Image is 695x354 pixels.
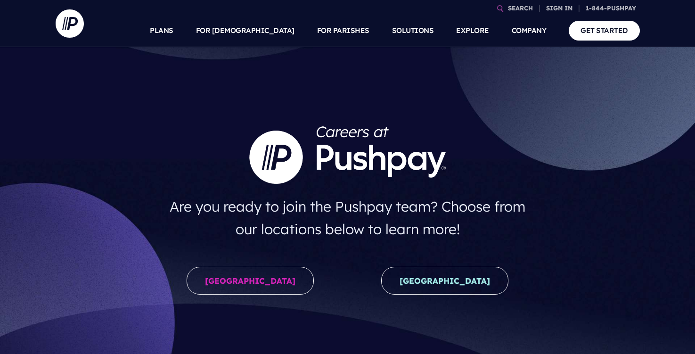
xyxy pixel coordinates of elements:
[512,14,547,47] a: COMPANY
[456,14,489,47] a: EXPLORE
[160,191,535,244] h4: Are you ready to join the Pushpay team? Choose from our locations below to learn more!
[196,14,294,47] a: FOR [DEMOGRAPHIC_DATA]
[569,21,640,40] a: GET STARTED
[392,14,434,47] a: SOLUTIONS
[187,267,314,295] a: [GEOGRAPHIC_DATA]
[381,267,508,295] a: [GEOGRAPHIC_DATA]
[150,14,173,47] a: PLANS
[317,14,369,47] a: FOR PARISHES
